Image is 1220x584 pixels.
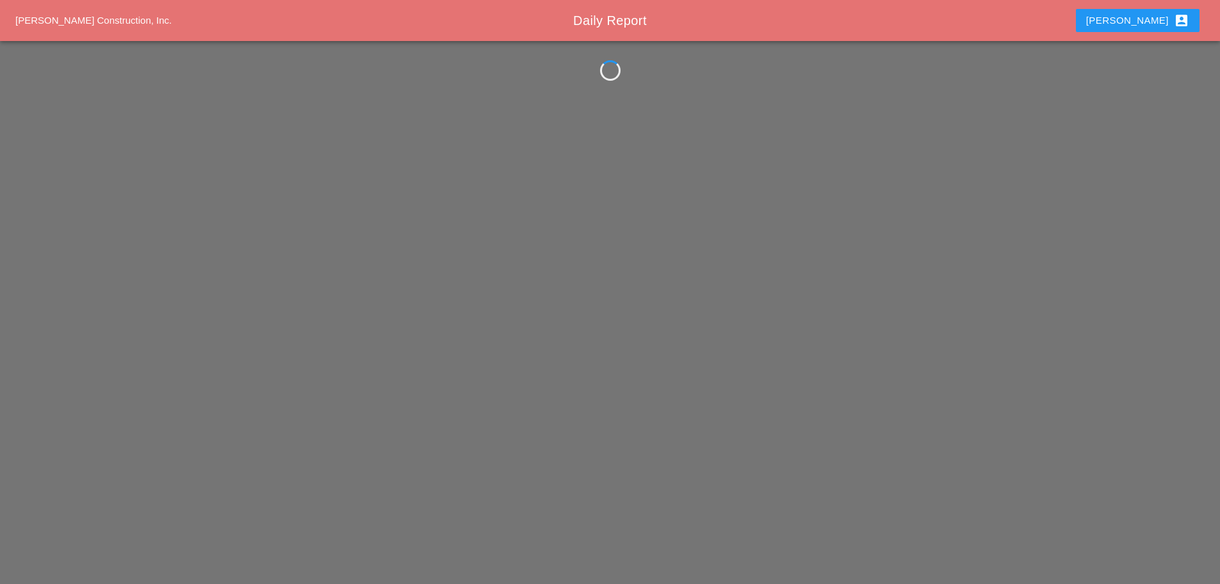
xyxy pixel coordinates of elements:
[15,15,172,26] a: [PERSON_NAME] Construction, Inc.
[1076,9,1200,32] button: [PERSON_NAME]
[1086,13,1189,28] div: [PERSON_NAME]
[573,13,647,28] span: Daily Report
[1174,13,1189,28] i: account_box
